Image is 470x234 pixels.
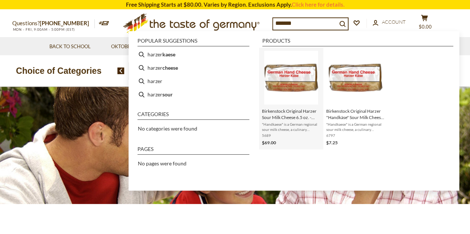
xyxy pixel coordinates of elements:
[414,14,436,33] button: $0.00
[134,75,252,88] li: harzer
[373,18,406,26] a: Account
[326,51,385,146] a: Birkenstock Original Harzer Sour Milk CheeseBirkenstock Original Harzer "Handkäse" Sour Milk Chee...
[49,43,91,51] a: Back to School
[137,38,249,46] li: Popular suggestions
[12,27,75,32] span: MON - FRI, 9:00AM - 5:00PM (EST)
[259,48,323,149] li: Birkenstock Original Harzer Sour Milk Cheese 6.5 oz. - Case of 10
[262,122,320,132] span: "Handkaese" is a German regional sour milk cheese, a culinary specialty from the [GEOGRAPHIC_DATA...
[382,19,406,25] span: Account
[262,108,320,121] span: Birkenstock Original Harzer Sour Milk Cheese 6.5 oz. - Case of 10
[40,20,89,26] a: [PHONE_NUMBER]
[328,51,382,105] img: Birkenstock Original Harzer Sour Milk Cheese
[326,140,338,145] span: $7.25
[134,48,252,61] li: harzer kaese
[292,1,344,8] a: Click here for details.
[137,146,249,155] li: Pages
[419,24,432,30] span: $0.00
[262,51,320,146] a: Birkenstock Original Harzer Sour Milk CheeseBirkenstock Original Harzer Sour Milk Cheese 6.5 oz. ...
[323,48,388,149] li: Birkenstock Original Harzer "Handkäse" Sour Milk Cheese 6.5 oz.
[262,133,320,138] span: 5689
[134,88,252,101] li: harzer sour
[326,133,385,138] span: 6797
[129,31,459,191] div: Instant Search Results
[162,63,178,72] b: cheese
[138,125,197,132] span: No categories were found
[326,108,385,121] span: Birkenstock Original Harzer "Handkäse" Sour Milk Cheese 6.5 oz.
[162,50,175,59] b: kaese
[262,38,453,46] li: Products
[134,61,252,75] li: harzer cheese
[117,67,124,74] img: previous arrow
[162,90,173,99] b: sour
[326,122,385,132] span: "Handkaese" is a German regional sour milk cheese, a culinary specialty from the [GEOGRAPHIC_DATA...
[137,112,249,120] li: Categories
[111,43,149,51] a: Oktoberfest
[138,160,187,167] span: No pages were found
[264,51,318,105] img: Birkenstock Original Harzer Sour Milk Cheese
[262,140,276,145] span: $69.00
[12,19,95,28] p: Questions?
